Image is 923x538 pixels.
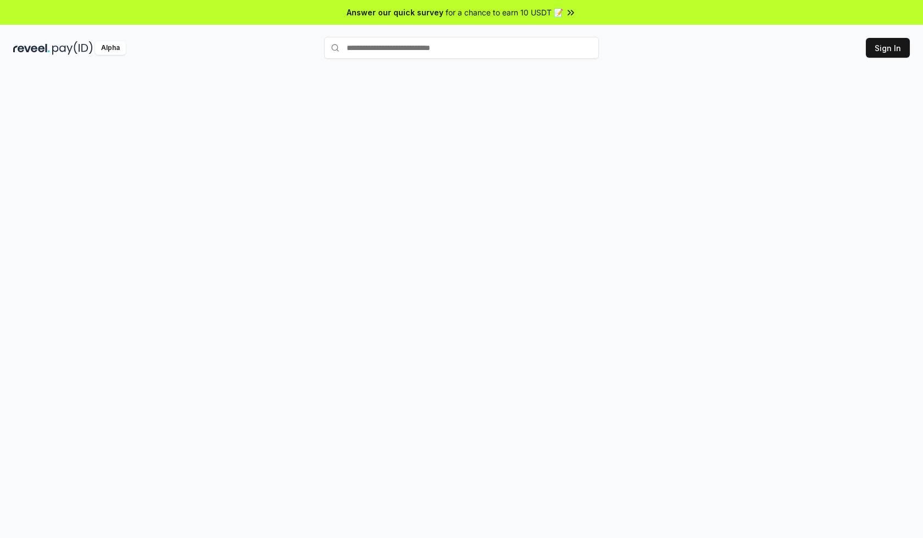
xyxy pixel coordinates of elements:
[95,41,126,55] div: Alpha
[866,38,910,58] button: Sign In
[52,41,93,55] img: pay_id
[446,7,563,18] span: for a chance to earn 10 USDT 📝
[347,7,443,18] span: Answer our quick survey
[13,41,50,55] img: reveel_dark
